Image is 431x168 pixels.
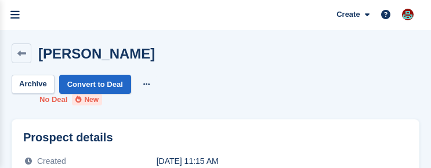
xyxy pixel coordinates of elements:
[59,75,131,94] a: Convert to Deal
[38,46,155,61] h2: [PERSON_NAME]
[39,94,67,105] li: No Deal
[336,9,360,20] span: Create
[157,156,408,166] div: [DATE] 11:15 AM
[12,75,55,94] button: Archive
[23,131,408,144] h2: Prospect details
[402,9,414,20] img: Will Dougan
[37,156,66,166] span: Created
[72,94,102,105] li: New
